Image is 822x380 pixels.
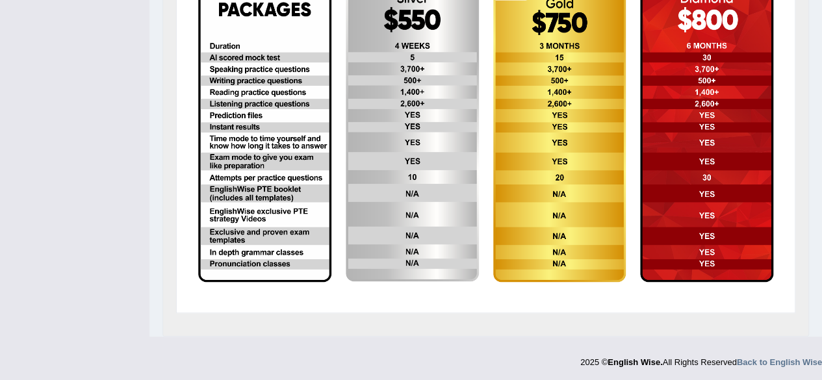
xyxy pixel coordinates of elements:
[580,349,822,368] div: 2025 © All Rights Reserved
[608,357,662,367] strong: English Wise.
[737,357,822,367] a: Back to English Wise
